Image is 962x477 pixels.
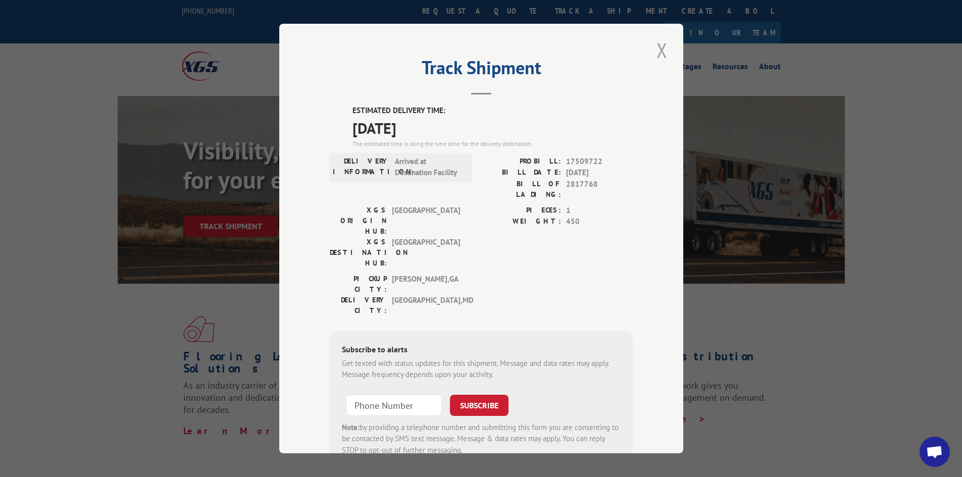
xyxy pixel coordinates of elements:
div: Get texted with status updates for this shipment. Message and data rates may apply. Message frequ... [342,358,621,381]
input: Phone Number [346,395,442,416]
span: Arrived at Destination Facility [395,156,463,179]
span: [GEOGRAPHIC_DATA] [392,205,460,237]
button: SUBSCRIBE [450,395,509,416]
label: BILL DATE: [481,167,561,179]
label: ESTIMATED DELIVERY TIME: [352,105,633,117]
span: 2817768 [566,179,633,200]
button: Close modal [653,36,671,64]
label: DELIVERY INFORMATION: [333,156,390,179]
label: DELIVERY CITY: [330,295,387,316]
label: XGS DESTINATION HUB: [330,237,387,269]
div: by providing a telephone number and submitting this form you are consenting to be contacted by SM... [342,422,621,456]
span: [GEOGRAPHIC_DATA] [392,237,460,269]
label: XGS ORIGIN HUB: [330,205,387,237]
div: The estimated time is using the time zone for the delivery destination. [352,139,633,148]
span: [PERSON_NAME] , GA [392,274,460,295]
strong: Note: [342,422,360,432]
label: BILL OF LADING: [481,179,561,200]
span: 17509722 [566,156,633,168]
a: Open chat [920,437,950,467]
span: 1 [566,205,633,217]
label: PROBILL: [481,156,561,168]
span: [DATE] [352,117,633,139]
label: PIECES: [481,205,561,217]
span: [GEOGRAPHIC_DATA] , MD [392,295,460,316]
h2: Track Shipment [330,61,633,80]
label: PICKUP CITY: [330,274,387,295]
label: WEIGHT: [481,216,561,228]
span: [DATE] [566,167,633,179]
div: Subscribe to alerts [342,343,621,358]
span: 450 [566,216,633,228]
